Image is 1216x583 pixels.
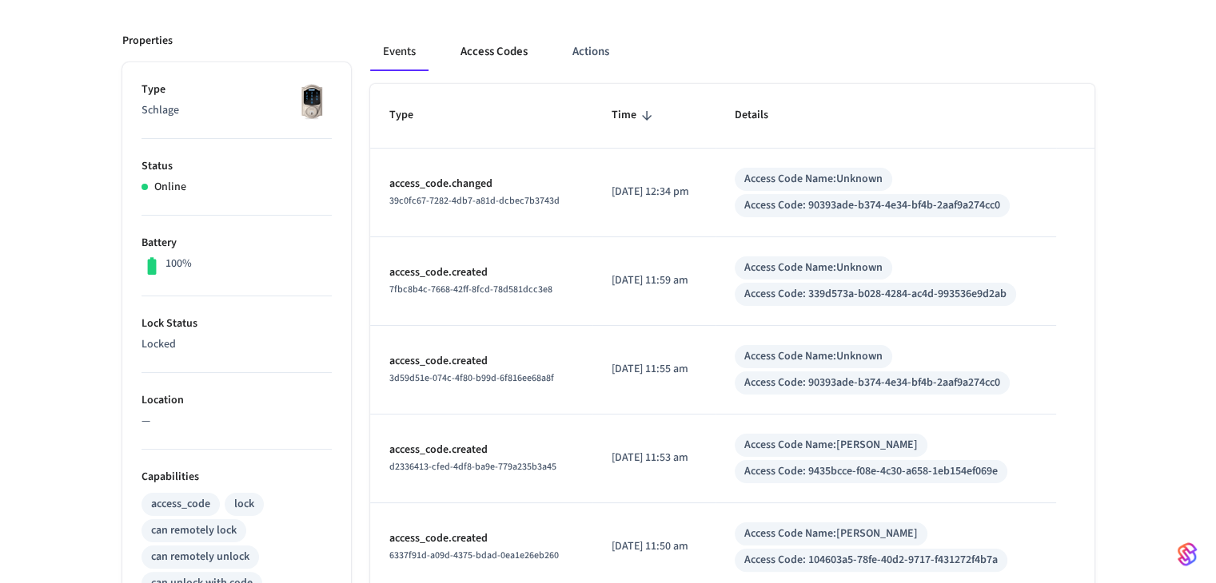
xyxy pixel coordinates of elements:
[370,33,1094,71] div: ant example
[612,184,696,200] p: [DATE] 12:34 pm
[142,81,332,98] p: Type
[744,260,883,276] div: Access Code Name: Unknown
[389,283,552,296] span: 7fbc8b4c-7668-42ff-8fcd-78d581dcc3e8
[389,353,574,370] p: access_code.created
[389,176,574,192] p: access_code.changed
[744,525,918,542] div: Access Code Name: [PERSON_NAME]
[142,336,332,353] p: Locked
[560,33,622,71] button: Actions
[142,413,332,430] p: —
[370,33,429,71] button: Events
[389,442,574,458] p: access_code.created
[389,194,560,208] span: 39c0fc67-7282-4db7-a81d-dcbec7b3743d
[292,81,332,121] img: Schlage Sense Smart Deadbolt with Camelot Trim, Front
[448,33,540,71] button: Access Codes
[612,538,696,555] p: [DATE] 11:50 am
[142,392,332,409] p: Location
[389,371,554,385] span: 3d59d51e-074c-4f80-b99d-6f816ee68a8f
[389,264,574,281] p: access_code.created
[142,158,332,175] p: Status
[142,102,332,119] p: Schlage
[234,496,254,513] div: lock
[744,286,1007,303] div: Access Code: 339d573a-b028-4284-ac4d-993536e9d2ab
[744,171,883,188] div: Access Code Name: Unknown
[389,460,556,474] span: d2336413-cfed-4df8-ba9e-779a235b3a45
[744,348,883,365] div: Access Code Name: Unknown
[142,315,332,332] p: Lock Status
[735,103,789,128] span: Details
[1178,541,1197,567] img: SeamLogoGradient.69752ec5.svg
[744,552,998,569] div: Access Code: 104603a5-78fe-40d2-9717-f431272f4b7a
[151,549,249,565] div: can remotely unlock
[389,549,559,562] span: 6337f91d-a09d-4375-bdad-0ea1e26eb260
[744,197,1000,214] div: Access Code: 90393ade-b374-4e34-bf4b-2aaf9a274cc0
[612,272,696,289] p: [DATE] 11:59 am
[389,103,434,128] span: Type
[612,450,696,466] p: [DATE] 11:53 am
[142,235,332,252] p: Battery
[744,437,918,454] div: Access Code Name: [PERSON_NAME]
[122,33,173,50] p: Properties
[154,179,186,196] p: Online
[151,496,210,513] div: access_code
[142,469,332,486] p: Capabilities
[612,103,657,128] span: Time
[612,361,696,378] p: [DATE] 11:55 am
[744,463,998,480] div: Access Code: 9435bcce-f08e-4c30-a658-1eb154ef069e
[151,522,237,539] div: can remotely lock
[389,530,574,547] p: access_code.created
[165,256,192,272] p: 100%
[744,375,1000,391] div: Access Code: 90393ade-b374-4e34-bf4b-2aaf9a274cc0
